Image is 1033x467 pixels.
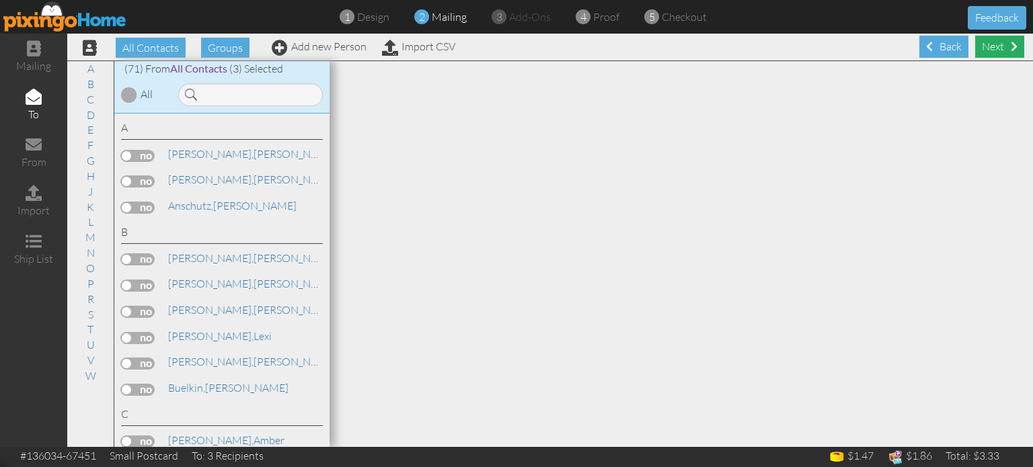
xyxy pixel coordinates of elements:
[168,355,254,368] span: [PERSON_NAME],
[167,275,338,292] a: [PERSON_NAME]
[357,10,389,24] span: design
[3,1,127,32] img: pixingo logo
[81,352,101,368] a: V
[81,137,100,153] a: F
[432,10,467,24] span: mailing
[168,173,254,186] span: [PERSON_NAME],
[79,229,102,245] a: M
[121,224,323,244] div: B
[880,447,939,467] td: $1.86
[103,447,185,465] td: Small Postcard
[593,10,619,24] span: proof
[81,214,100,230] a: L
[167,250,338,266] a: [PERSON_NAME]
[80,337,102,353] a: U
[81,76,101,92] a: B
[344,9,350,25] span: 1
[272,40,367,53] a: Add new Person
[121,407,323,426] div: C
[822,447,880,467] td: $1.47
[81,321,100,337] a: T
[81,183,100,200] a: J
[509,10,551,24] span: add-ons
[167,432,286,448] a: Amber
[81,275,101,292] a: P
[419,9,425,25] span: 2
[80,199,101,215] a: K
[887,449,904,466] img: expense-icon.png
[168,329,254,343] span: [PERSON_NAME],
[81,60,101,77] a: A
[168,381,205,394] span: Buelkin,
[114,61,330,77] div: (71) From
[13,447,103,465] td: #136034-67451
[167,198,298,214] a: [PERSON_NAME]
[167,380,290,396] a: [PERSON_NAME]
[167,146,338,162] a: [PERSON_NAME]
[168,147,254,161] span: [PERSON_NAME],
[168,433,254,447] span: [PERSON_NAME],
[80,168,102,184] a: H
[168,277,254,290] span: [PERSON_NAME],
[192,449,205,462] span: To:
[81,291,101,307] a: R
[580,9,586,25] span: 4
[121,120,323,140] div: A
[662,10,707,24] span: checkout
[167,353,338,370] a: [PERSON_NAME]
[829,449,845,466] img: points-icon.png
[975,36,1024,58] div: Next
[229,62,283,75] span: (3) Selected
[946,448,999,464] div: Total: $3.33
[79,368,103,384] a: W
[167,328,273,344] a: Lexi
[649,9,655,25] span: 5
[167,171,338,187] a: [PERSON_NAME]
[168,199,213,212] span: Anschutz,
[167,302,338,318] a: [PERSON_NAME]
[141,87,153,102] div: All
[80,153,102,169] a: G
[201,38,250,58] span: Groups
[79,260,102,276] a: O
[170,62,227,75] span: All Contacts
[968,6,1026,30] button: Feedback
[919,36,968,58] div: Back
[80,245,102,261] a: N
[382,40,455,53] a: Import CSV
[80,107,102,123] a: D
[81,122,100,138] a: E
[116,38,186,58] span: All Contacts
[168,303,254,316] span: [PERSON_NAME],
[81,306,100,323] a: S
[207,449,264,462] span: 3 Recipients
[80,91,101,108] a: C
[168,251,254,265] span: [PERSON_NAME],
